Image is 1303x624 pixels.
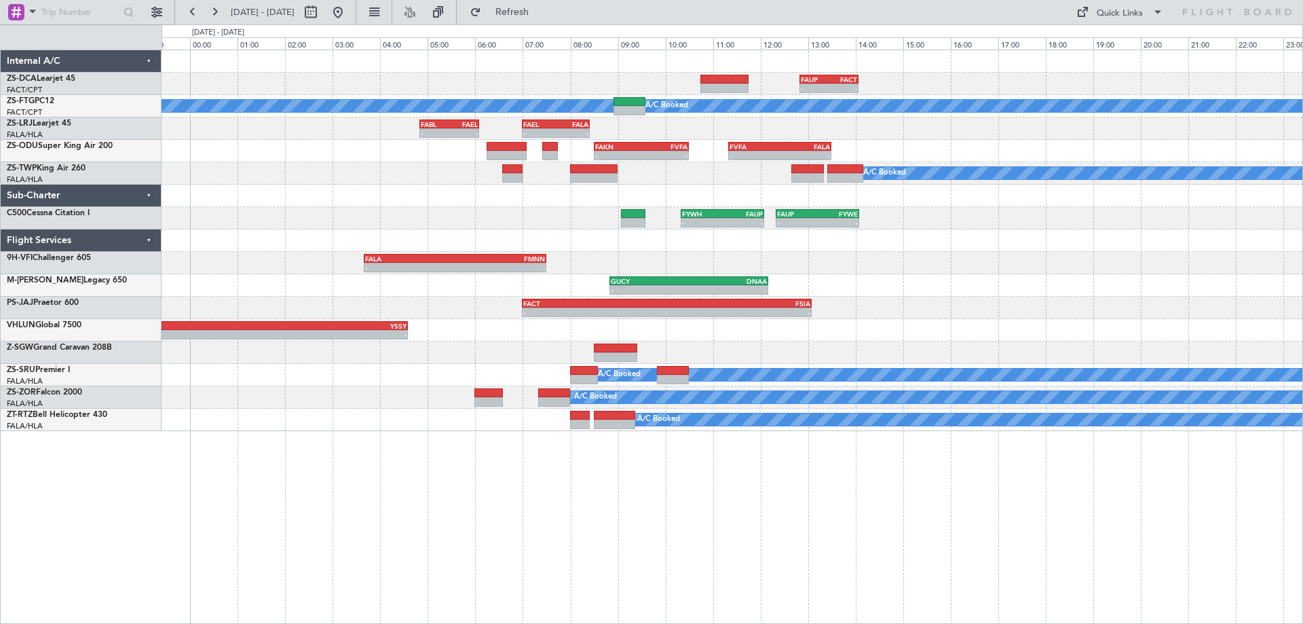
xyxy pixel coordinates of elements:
div: - [449,129,478,137]
span: Z-SGW [7,344,33,352]
div: GUCY [611,277,689,285]
div: - [723,219,763,227]
span: ZS-DCA [7,75,37,83]
div: 03:00 [333,37,380,50]
div: 01:00 [238,37,285,50]
div: - [455,263,545,272]
div: 12:00 [761,37,808,50]
a: PS-JAJPraetor 600 [7,299,79,307]
a: FALA/HLA [7,399,43,409]
span: Refresh [484,7,541,17]
div: 22:00 [1236,37,1283,50]
div: - [777,219,818,227]
div: A/C Booked [863,163,906,183]
div: A/C Booked [574,387,617,407]
div: - [611,286,689,294]
div: 13:00 [808,37,856,50]
div: FMNN [455,255,545,263]
a: ZS-DCALearjet 45 [7,75,75,83]
div: 19:00 [1093,37,1141,50]
div: FYWH [682,210,723,218]
span: ZS-ZOR [7,388,36,397]
div: 18:00 [1046,37,1093,50]
div: FACT [523,299,666,308]
div: 23:00 [143,37,190,50]
button: Quick Links [1070,1,1170,23]
div: FYWE [818,210,858,218]
a: ZS-ODUSuper King Air 200 [7,142,113,150]
div: FAUP [777,210,818,218]
a: FALA/HLA [7,421,43,431]
div: A/C Booked [637,409,680,430]
div: FSIA [667,299,810,308]
div: FVFA [641,143,687,151]
a: FALA/HLA [7,175,43,185]
span: ZT-RTZ [7,411,33,419]
div: 05:00 [428,37,475,50]
span: ZS-LRJ [7,120,33,128]
div: 10:00 [666,37,713,50]
div: A/C Booked [645,96,688,116]
a: ZS-ZORFalcon 2000 [7,388,82,397]
div: 17:00 [998,37,1046,50]
div: 06:00 [475,37,523,50]
a: Z-SGWGrand Caravan 208B [7,344,112,352]
div: FAUP [801,75,829,84]
a: ZS-TWPKing Air 260 [7,164,86,172]
div: 02:00 [285,37,333,50]
span: [DATE] - [DATE] [231,6,295,18]
div: 20:00 [1141,37,1188,50]
span: 9H-VFI [7,254,33,262]
input: Trip Number [41,2,119,22]
a: FALA/HLA [7,376,43,386]
a: FALA/HLA [7,130,43,140]
div: - [689,286,767,294]
span: ZS-SRU [7,366,35,374]
span: M-[PERSON_NAME] [7,276,83,285]
div: - [641,151,687,160]
div: DNAA [689,277,767,285]
div: YSSY [109,322,407,330]
div: 00:00 [190,37,238,50]
div: 09:00 [618,37,666,50]
div: A/C Booked [598,365,641,385]
div: 15:00 [903,37,951,50]
div: FAEL [449,120,478,128]
a: ZS-FTGPC12 [7,97,54,105]
a: VHLUNGlobal 7500 [7,321,81,329]
div: - [556,129,588,137]
div: 14:00 [856,37,903,50]
div: - [682,219,723,227]
div: - [595,151,641,160]
div: - [365,263,455,272]
div: 08:00 [571,37,618,50]
a: ZT-RTZBell Helicopter 430 [7,411,107,419]
div: FALA [556,120,588,128]
div: Quick Links [1097,7,1143,20]
div: - [421,129,449,137]
div: FAKN [595,143,641,151]
div: [DATE] - [DATE] [192,27,244,39]
div: FVFA [730,143,780,151]
a: M-[PERSON_NAME]Legacy 650 [7,276,127,285]
div: - [523,129,556,137]
span: ZS-TWP [7,164,37,172]
div: - [818,219,858,227]
span: C500 [7,209,26,217]
div: FAUP [723,210,763,218]
div: FACT [829,75,857,84]
div: 16:00 [951,37,998,50]
div: 04:00 [380,37,428,50]
span: ZS-FTG [7,97,35,105]
span: PS-JAJ [7,299,33,307]
a: ZS-SRUPremier I [7,366,70,374]
span: VHLUN [7,321,35,329]
div: - [523,308,666,316]
div: - [667,308,810,316]
div: 07:00 [523,37,570,50]
a: FACT/CPT [7,85,42,95]
div: FALA [780,143,830,151]
a: FACT/CPT [7,107,42,117]
button: Refresh [464,1,545,23]
div: FAEL [523,120,556,128]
